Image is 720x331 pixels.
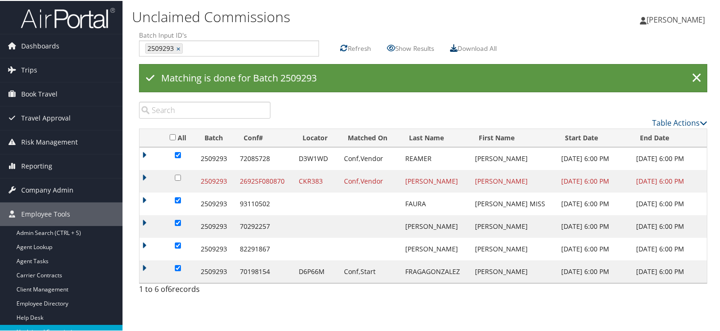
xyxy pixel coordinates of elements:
[401,259,470,282] td: FRAGAGONZALEZ
[348,39,371,56] label: Refresh
[401,146,470,169] td: REAMER
[294,128,340,146] th: Locator: activate to sort column ascending
[176,43,182,52] a: ×
[631,169,707,192] td: [DATE] 6:00 PM
[458,39,497,56] label: Download All
[196,146,235,169] td: 2509293
[235,259,294,282] td: 70198154
[631,128,707,146] th: End Date: activate to sort column ascending
[652,117,707,127] a: Table Actions
[556,169,631,192] td: [DATE] 6:00 PM
[339,146,401,169] td: Conf,Vendor
[556,146,631,169] td: [DATE] 6:00 PM
[401,128,470,146] th: Last Name: activate to sort column ascending
[196,214,235,237] td: 2509293
[470,237,556,259] td: [PERSON_NAME]
[339,128,401,146] th: Matched On: activate to sort column ascending
[640,5,714,33] a: [PERSON_NAME]
[21,57,37,81] span: Trips
[401,237,470,259] td: [PERSON_NAME]
[132,6,520,26] h1: Unclaimed Commissions
[235,128,294,146] th: Conf#: activate to sort column ascending
[21,81,57,105] span: Book Travel
[196,259,235,282] td: 2509293
[556,192,631,214] td: [DATE] 6:00 PM
[139,30,319,39] label: Batch Input ID's
[339,259,401,282] td: Conf,Start
[196,237,235,259] td: 2509293
[631,146,707,169] td: [DATE] 6:00 PM
[470,259,556,282] td: [PERSON_NAME]
[21,33,59,57] span: Dashboards
[235,192,294,214] td: 93110502
[139,101,270,118] input: Search
[235,146,294,169] td: 72085728
[294,169,340,192] td: CKR383
[395,39,434,56] label: Show Results
[688,68,705,87] a: ×
[470,192,556,214] td: [PERSON_NAME] MISS
[139,128,160,146] th: : activate to sort column ascending
[21,202,70,225] span: Employee Tools
[139,283,270,299] div: 1 to 6 of records
[21,178,74,201] span: Company Admin
[294,259,340,282] td: D6P66M
[646,14,705,24] span: [PERSON_NAME]
[235,214,294,237] td: 70292257
[631,259,707,282] td: [DATE] 6:00 PM
[556,237,631,259] td: [DATE] 6:00 PM
[21,105,71,129] span: Travel Approval
[556,214,631,237] td: [DATE] 6:00 PM
[146,43,174,52] span: 2509293
[196,128,235,146] th: Batch: activate to sort column descending
[196,169,235,192] td: 2509293
[235,169,294,192] td: 2692SF080870
[470,128,556,146] th: First Name: activate to sort column ascending
[401,192,470,214] td: FAURA
[631,237,707,259] td: [DATE] 6:00 PM
[556,259,631,282] td: [DATE] 6:00 PM
[339,169,401,192] td: Conf,Vendor
[160,128,196,146] th: All: activate to sort column ascending
[235,237,294,259] td: 82291867
[470,214,556,237] td: [PERSON_NAME]
[21,129,78,153] span: Risk Management
[139,63,707,91] div: Matching is done for Batch 2509293
[21,6,115,28] img: airportal-logo.png
[196,192,235,214] td: 2509293
[21,153,52,177] span: Reporting
[168,283,172,293] span: 6
[631,192,707,214] td: [DATE] 6:00 PM
[470,169,556,192] td: [PERSON_NAME]
[401,169,470,192] td: [PERSON_NAME]
[401,214,470,237] td: [PERSON_NAME]
[294,146,340,169] td: D3W1WD
[556,128,631,146] th: Start Date: activate to sort column ascending
[631,214,707,237] td: [DATE] 6:00 PM
[470,146,556,169] td: [PERSON_NAME]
